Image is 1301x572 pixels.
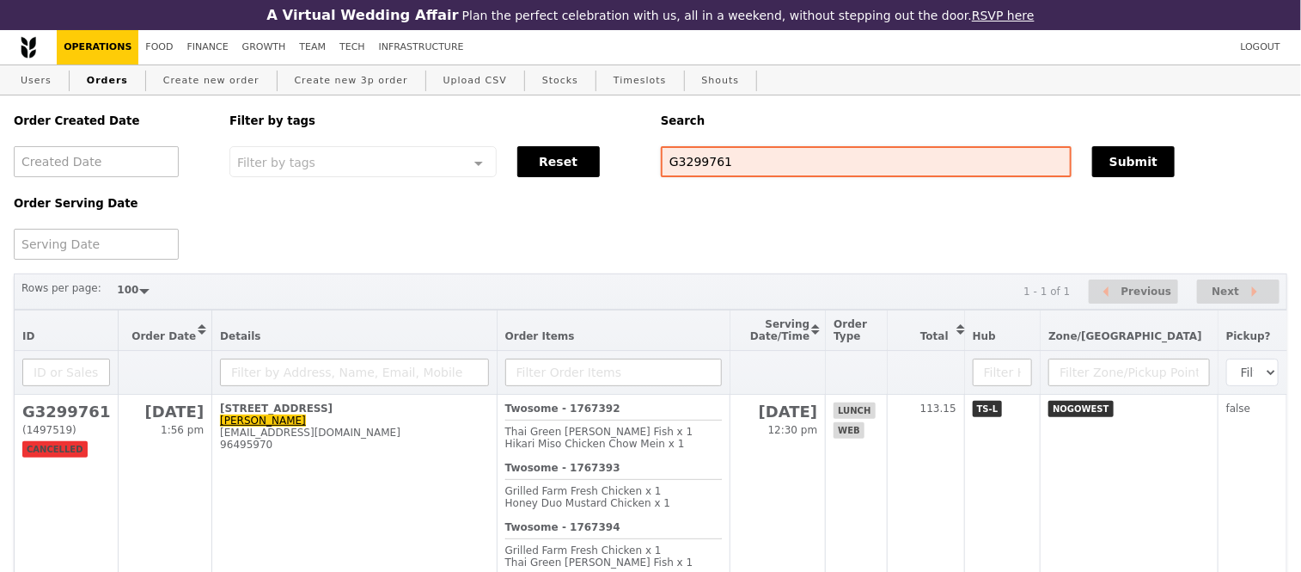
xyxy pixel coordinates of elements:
[22,330,34,342] span: ID
[22,441,88,458] span: cancelled
[505,426,693,438] span: Thai Green [PERSON_NAME] Fish x 1
[266,7,458,23] h3: A Virtual Wedding Affair
[21,36,36,58] img: Grain logo
[333,30,372,65] a: Tech
[292,30,333,65] a: Team
[661,114,1287,127] h5: Search
[57,30,138,65] a: Operations
[1234,30,1287,65] a: Logout
[1212,281,1239,302] span: Next
[607,65,673,96] a: Timeslots
[1226,403,1251,415] span: false
[22,424,110,436] div: (1497519)
[834,422,864,439] span: web
[161,424,204,436] span: 1:56 pm
[505,359,722,386] input: Filter Order Items
[505,497,671,509] span: Honey Duo Mustard Chicken x 1
[180,30,235,65] a: Finance
[505,485,662,497] span: Grilled Farm Fresh Chicken x 1
[973,330,996,342] span: Hub
[505,521,620,533] b: Twosome - 1767394
[237,154,315,169] span: Filter by tags
[437,65,514,96] a: Upload CSV
[768,424,818,436] span: 12:30 pm
[535,65,585,96] a: Stocks
[14,197,209,210] h5: Order Serving Date
[229,114,640,127] h5: Filter by tags
[1048,330,1202,342] span: Zone/[GEOGRAPHIC_DATA]
[14,229,179,260] input: Serving Date
[126,403,204,421] h2: [DATE]
[220,439,489,451] div: 96495970
[22,359,110,386] input: ID or Salesperson name
[1023,286,1070,298] div: 1 - 1 of 1
[220,330,260,342] span: Details
[1092,146,1175,177] button: Submit
[220,403,489,415] div: [STREET_ADDRESS]
[156,65,266,96] a: Create new order
[288,65,415,96] a: Create new 3p order
[661,146,1072,177] input: Search any field
[973,359,1032,386] input: Filter Hub
[505,403,620,415] b: Twosome - 1767392
[1089,280,1178,304] button: Previous
[505,544,662,557] span: Grilled Farm Fresh Chicken x 1
[372,30,471,65] a: Infrastructure
[834,403,875,419] span: lunch
[1048,401,1113,417] span: NOGOWEST
[138,30,180,65] a: Food
[14,114,209,127] h5: Order Created Date
[505,557,693,569] span: Thai Green [PERSON_NAME] Fish x 1
[220,427,489,439] div: [EMAIL_ADDRESS][DOMAIN_NAME]
[1226,330,1271,342] span: Pickup?
[505,462,620,474] b: Twosome - 1767393
[21,280,101,297] label: Rows per page:
[217,7,1084,23] div: Plan the perfect celebration with us, all in a weekend, without stepping out the door.
[220,359,489,386] input: Filter by Address, Name, Email, Mobile
[235,30,293,65] a: Growth
[14,65,58,96] a: Users
[505,438,685,450] span: Hikari Miso Chicken Chow Mein x 1
[220,415,306,427] a: [PERSON_NAME]
[738,403,818,421] h2: [DATE]
[972,9,1035,22] a: RSVP here
[1121,281,1172,302] span: Previous
[1197,280,1280,304] button: Next
[920,403,956,415] span: 113.15
[973,401,1003,417] span: TS-L
[14,146,179,177] input: Created Date
[22,403,110,421] h2: G3299761
[834,318,867,342] span: Order Type
[505,330,575,342] span: Order Items
[80,65,135,96] a: Orders
[1048,359,1210,386] input: Filter Zone/Pickup Point
[695,65,747,96] a: Shouts
[517,146,600,177] button: Reset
